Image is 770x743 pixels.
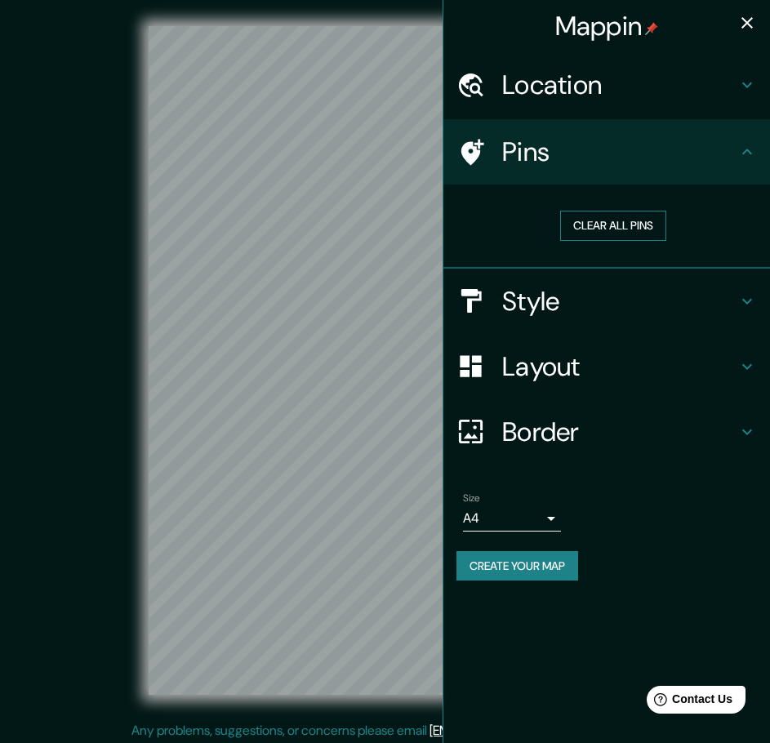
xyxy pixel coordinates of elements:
div: Pins [443,119,770,185]
h4: Layout [502,350,737,383]
div: Style [443,269,770,334]
canvas: Map [149,26,621,695]
div: A4 [463,505,561,532]
iframe: Help widget launcher [625,679,752,725]
label: Size [463,491,480,505]
h4: Pins [502,136,737,168]
h4: Location [502,69,737,101]
h4: Style [502,285,737,318]
button: Create your map [456,551,578,581]
h4: Border [502,416,737,448]
button: Clear all pins [560,211,666,241]
div: Border [443,399,770,465]
h4: Mappin [555,10,659,42]
a: [EMAIL_ADDRESS][DOMAIN_NAME] [430,722,631,739]
p: Any problems, suggestions, or concerns please email . [131,721,634,741]
img: pin-icon.png [645,22,658,35]
div: Location [443,52,770,118]
div: Layout [443,334,770,399]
